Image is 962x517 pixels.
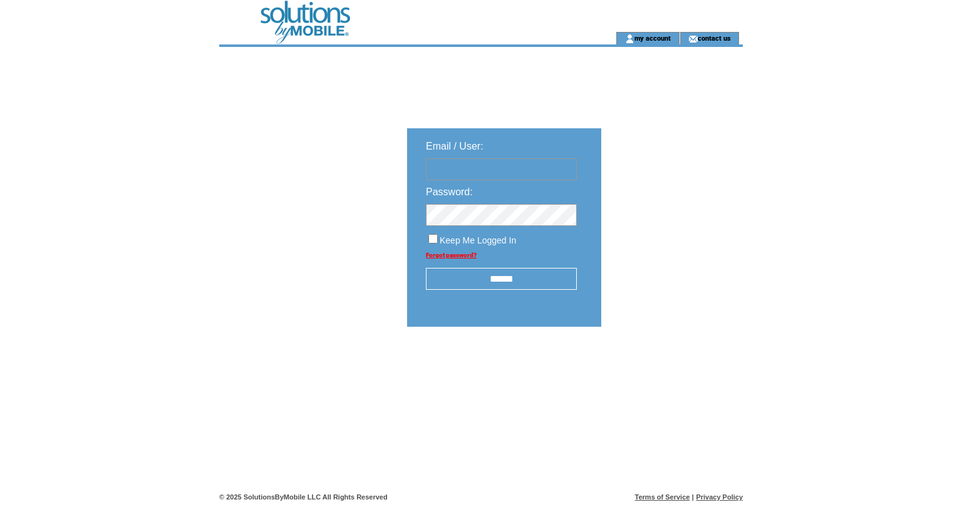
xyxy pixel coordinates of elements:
a: contact us [698,34,731,42]
img: account_icon.gif;jsessionid=4D978D20F1830339FD1560DBF9C3C823 [625,34,634,44]
span: Keep Me Logged In [440,235,516,245]
a: Forgot password? [426,252,477,258]
span: | [692,493,694,501]
a: Terms of Service [635,493,690,501]
span: Email / User: [426,141,484,151]
a: Privacy Policy [696,493,743,501]
span: © 2025 SolutionsByMobile LLC All Rights Reserved [219,493,388,501]
img: transparent.png;jsessionid=4D978D20F1830339FD1560DBF9C3C823 [638,358,700,374]
span: Password: [426,187,473,197]
img: contact_us_icon.gif;jsessionid=4D978D20F1830339FD1560DBF9C3C823 [688,34,698,44]
a: my account [634,34,671,42]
